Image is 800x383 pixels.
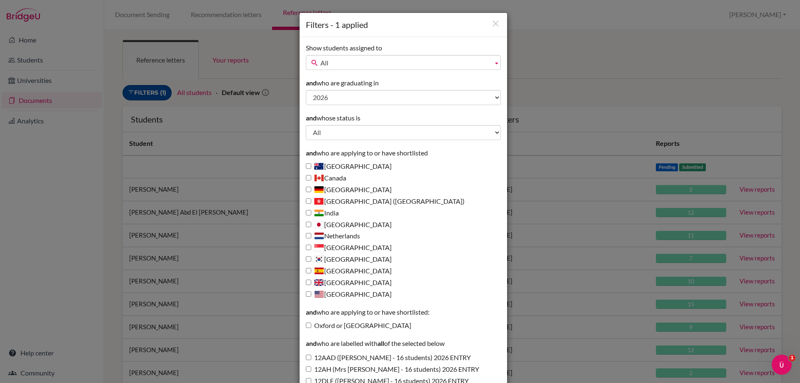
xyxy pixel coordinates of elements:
label: Canada [306,173,346,183]
label: who are graduating in [306,78,379,88]
input: [GEOGRAPHIC_DATA] [306,256,311,262]
strong: and [306,79,317,87]
label: [GEOGRAPHIC_DATA] [306,266,392,276]
input: [GEOGRAPHIC_DATA] ([GEOGRAPHIC_DATA]) [306,198,311,204]
strong: and [306,308,317,316]
label: whose status is [306,113,360,123]
input: India [306,210,311,215]
span: Netherlands [314,232,324,240]
label: 12AH (Mrs [PERSON_NAME] - 16 students) 2026 ENTRY [306,365,479,374]
input: [GEOGRAPHIC_DATA] [306,268,311,273]
input: Oxford or [GEOGRAPHIC_DATA] [306,323,311,328]
span: United States of America [314,290,324,298]
input: [GEOGRAPHIC_DATA] [306,163,311,169]
span: Germany [314,186,324,193]
input: [GEOGRAPHIC_DATA] [306,280,311,285]
label: Oxford or [GEOGRAPHIC_DATA] [306,321,411,330]
span: Japan [314,221,324,228]
input: 12AH (Mrs [PERSON_NAME] - 16 students) 2026 ENTRY [306,366,311,372]
input: Canada [306,175,311,180]
label: [GEOGRAPHIC_DATA] ([GEOGRAPHIC_DATA]) [306,197,465,206]
div: who are applying to or have shortlisted [306,148,501,299]
label: 12AAD ([PERSON_NAME] - 16 students) 2026 ENTRY [306,353,471,363]
strong: and [306,114,317,122]
span: United Kingdom [314,279,324,286]
input: 12AAD ([PERSON_NAME] - 16 students) 2026 ENTRY [306,355,311,360]
label: [GEOGRAPHIC_DATA] [306,162,392,171]
input: [GEOGRAPHIC_DATA] [306,245,311,250]
span: 1 [789,355,795,361]
input: [GEOGRAPHIC_DATA] [306,187,311,192]
span: Spain [314,267,324,275]
span: India [314,209,324,217]
span: Australia [314,163,324,170]
label: [GEOGRAPHIC_DATA] [306,220,392,230]
input: [GEOGRAPHIC_DATA] [306,222,311,227]
label: [GEOGRAPHIC_DATA] [306,243,392,253]
iframe: Intercom live chat [772,355,792,375]
strong: and [306,149,317,157]
span: All [320,55,490,70]
label: [GEOGRAPHIC_DATA] [306,185,392,195]
span: Hong Kong (China) [314,198,324,205]
strong: all [377,339,384,347]
span: South Korea [314,255,324,263]
h1: Filters - 1 applied [306,19,501,30]
button: Close [490,18,501,30]
span: Canada [314,174,324,182]
div: who are applying to or have shortlisted: [306,308,501,331]
span: Singapore [314,244,324,251]
label: Show students assigned to [306,43,382,53]
input: [GEOGRAPHIC_DATA] [306,291,311,297]
label: [GEOGRAPHIC_DATA] [306,255,392,264]
label: Netherlands [306,231,360,241]
label: [GEOGRAPHIC_DATA] [306,278,392,288]
label: India [306,208,339,218]
label: [GEOGRAPHIC_DATA] [306,290,392,299]
input: Netherlands [306,233,311,238]
strong: and [306,339,317,347]
p: who are labelled with of the selected below [306,339,501,348]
